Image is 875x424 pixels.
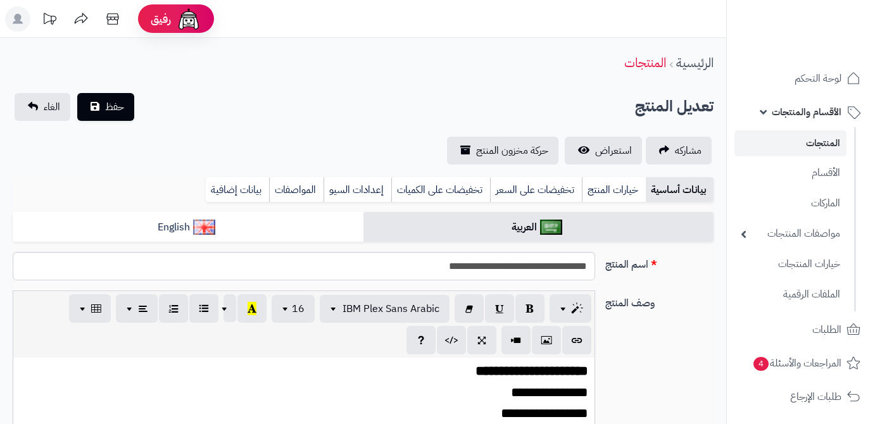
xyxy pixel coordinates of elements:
[565,137,642,165] a: استعراض
[15,93,70,121] a: الغاء
[343,301,439,316] span: IBM Plex Sans Arabic
[105,99,124,115] span: حفظ
[624,53,666,72] a: المنتجات
[490,177,582,203] a: تخفيضات على السعر
[812,321,841,339] span: الطلبات
[635,94,714,120] h2: تعديل المنتج
[44,99,60,115] span: الغاء
[540,220,562,235] img: العربية
[391,177,490,203] a: تخفيضات على الكميات
[476,143,548,158] span: حركة مخزون المنتج
[789,32,863,58] img: logo-2.png
[734,315,867,345] a: الطلبات
[600,252,719,272] label: اسم المنتج
[795,70,841,87] span: لوحة التحكم
[734,190,847,217] a: الماركات
[77,93,134,121] button: حفظ
[34,6,65,35] a: تحديثات المنصة
[600,290,719,311] label: وصف المنتج
[772,103,841,121] span: الأقسام والمنتجات
[292,301,305,316] span: 16
[752,354,841,372] span: المراجعات والأسئلة
[13,212,363,243] a: English
[734,159,847,187] a: الأقسام
[790,388,841,406] span: طلبات الإرجاع
[734,63,867,94] a: لوحة التحكم
[151,11,171,27] span: رفيق
[176,6,201,32] img: ai-face.png
[363,212,714,243] a: العربية
[734,130,847,156] a: المنتجات
[447,137,558,165] a: حركة مخزون المنتج
[734,251,847,278] a: خيارات المنتجات
[206,177,269,203] a: بيانات إضافية
[582,177,646,203] a: خيارات المنتج
[675,143,702,158] span: مشاركه
[646,137,712,165] a: مشاركه
[753,357,769,371] span: 4
[734,348,867,378] a: المراجعات والأسئلة4
[272,295,315,323] button: 16
[595,143,632,158] span: استعراض
[646,177,714,203] a: بيانات أساسية
[676,53,714,72] a: الرئيسية
[324,177,391,203] a: إعدادات السيو
[193,220,215,235] img: English
[269,177,324,203] a: المواصفات
[734,382,867,412] a: طلبات الإرجاع
[320,295,450,323] button: IBM Plex Sans Arabic
[734,220,847,247] a: مواصفات المنتجات
[734,281,847,308] a: الملفات الرقمية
